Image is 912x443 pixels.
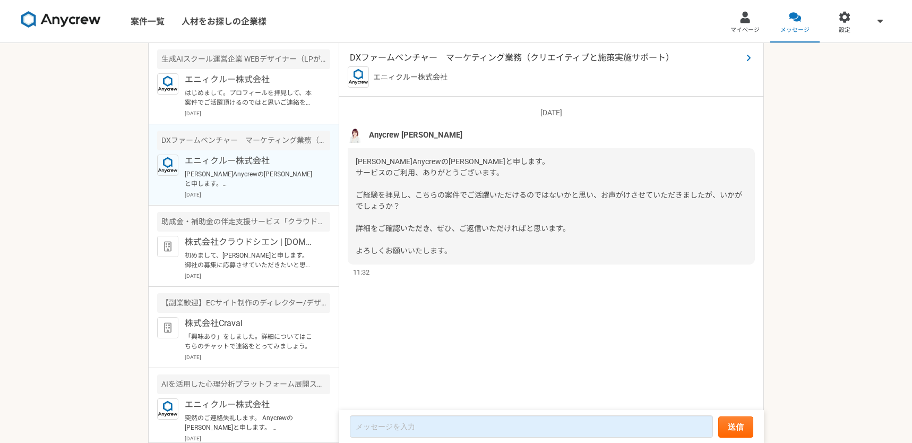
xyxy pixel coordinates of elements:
p: [DATE] [185,191,330,199]
p: エニィクルー株式会社 [185,398,316,411]
p: [DATE] [185,353,330,361]
span: DXファームベンチャー マーケティング業務（クリエイティブと施策実施サポート） [350,52,742,64]
img: 8DqYSo04kwAAAAASUVORK5CYII= [21,11,101,28]
img: logo_text_blue_01.png [157,155,178,176]
img: default_org_logo-42cde973f59100197ec2c8e796e4974ac8490bb5b08a0eb061ff975e4574aa76.png [157,317,178,338]
div: 生成AIスクール運営企業 WEBデザイナー（LPがメイン） [157,49,330,69]
img: %E5%90%8D%E7%A7%B0%E6%9C%AA%E8%A8%AD%E5%AE%9A%E3%81%AE%E3%83%87%E3%82%B6%E3%82%A4%E3%83%B3__3_.png [348,127,364,143]
span: 11:32 [353,267,369,277]
p: 株式会社クラウドシエン | [DOMAIN_NAME] [185,236,316,249]
p: エニィクルー株式会社 [185,155,316,167]
img: logo_text_blue_01.png [157,73,178,95]
div: 【副業歓迎】ECサイト制作のディレクター/デザイナー/コーダーを募集 [157,293,330,313]
img: logo_text_blue_01.png [157,398,178,420]
p: 初めまして、[PERSON_NAME]と申します。 御社の募集に応募させていただきたいと思います。 Webデザインのみならず、UIデザイン、広告クリエイティブ制作、販促ツール（印刷物など）におい... [185,251,316,270]
p: [DATE] [185,272,330,280]
p: 株式会社Craval [185,317,316,330]
p: はじめまして。プロフィールを拝見して、本案件でご活躍頂けるのではと思いご連絡を差し上げました。 案件ページの内容をご確認頂き、もし条件など合致されるようでしたら是非詳細をご案内できればと思います... [185,88,316,107]
p: [DATE] [348,107,755,118]
img: default_org_logo-42cde973f59100197ec2c8e796e4974ac8490bb5b08a0eb061ff975e4574aa76.png [157,236,178,257]
span: メッセージ [780,26,810,35]
p: [DATE] [185,435,330,442]
div: 助成金・補助金の伴走支援サービス「クラウドシエン」のデザイン・コーディング業務 [157,212,330,232]
p: [PERSON_NAME]Anycrewの[PERSON_NAME]と申します。 サービスのご利用、ありがとうございます。 ご経験を拝見し、こちらの案件でご活躍いただけるのではないかと思い、お声... [185,169,316,189]
div: DXファームベンチャー マーケティング業務（クリエイティブと施策実施サポート） [157,131,330,150]
p: [DATE] [185,109,330,117]
div: AIを活用した心理分析プラットフォーム展開スタートアップ Webデザイナー [157,374,330,394]
span: Anycrew [PERSON_NAME] [369,129,462,141]
span: [PERSON_NAME]Anycrewの[PERSON_NAME]と申します。 サービスのご利用、ありがとうございます。 ご経験を拝見し、こちらの案件でご活躍いただけるのではないかと思い、お声... [356,157,742,255]
p: 突然のご連絡失礼します。 Anycrewの[PERSON_NAME]と申します。 サービスのご利用、ありがとうございます。 プロフィールに記載いただいているポートフォリオを拝見し、お声かけさせて... [185,413,316,432]
button: 送信 [718,416,753,438]
p: エニィクルー株式会社 [373,72,448,83]
p: 「興味あり」をしました。詳細についてはこちらのチャットで連絡をとってみましょう。 [185,332,316,351]
span: 設定 [839,26,850,35]
p: エニィクルー株式会社 [185,73,316,86]
span: マイページ [730,26,760,35]
img: logo_text_blue_01.png [348,66,369,88]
